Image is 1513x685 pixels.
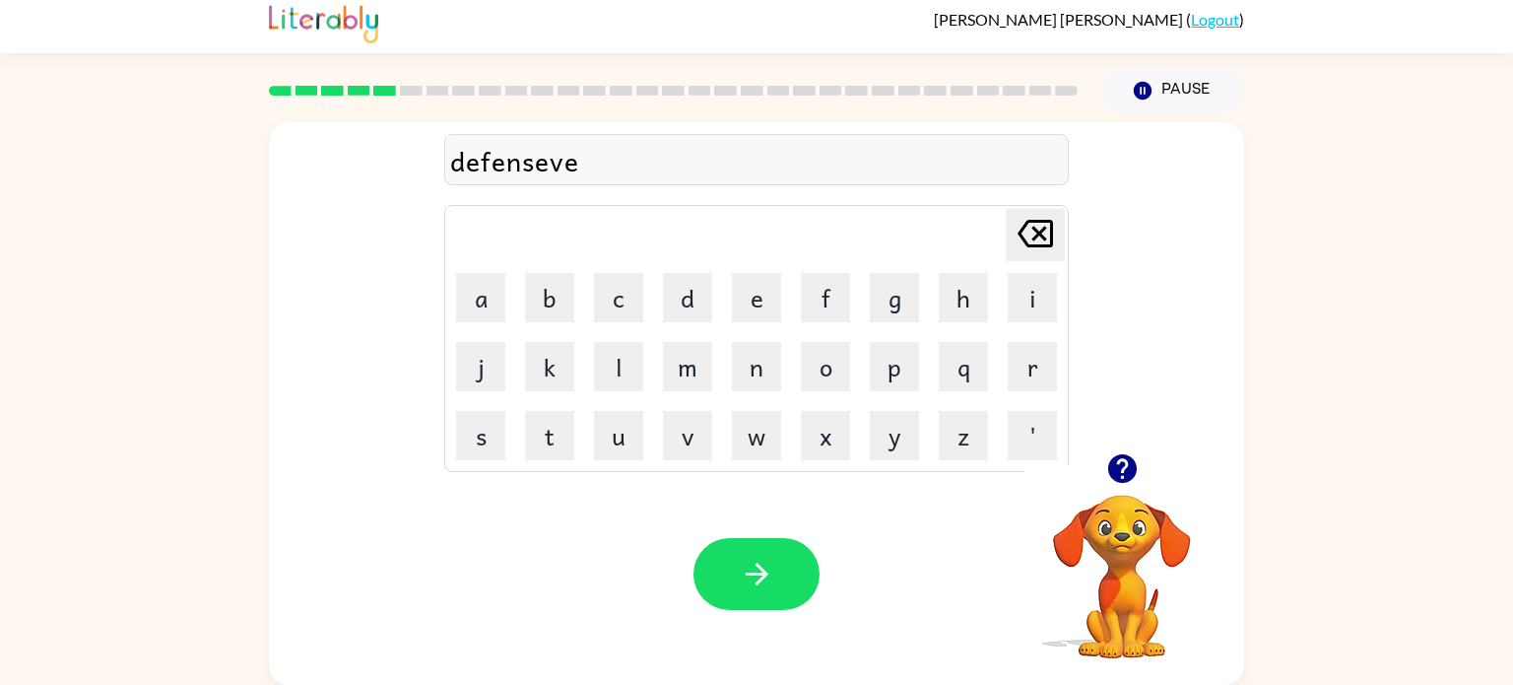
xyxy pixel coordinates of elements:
[870,342,919,391] button: p
[801,273,850,322] button: f
[732,273,781,322] button: e
[939,342,988,391] button: q
[450,140,1063,181] div: defenseve
[456,342,505,391] button: j
[732,411,781,460] button: w
[594,411,643,460] button: u
[939,273,988,322] button: h
[1023,464,1220,661] video: Your browser must support playing .mp4 files to use Literably. Please try using another browser.
[456,411,505,460] button: s
[1008,342,1057,391] button: r
[1008,273,1057,322] button: i
[525,273,574,322] button: b
[663,411,712,460] button: v
[939,411,988,460] button: z
[934,10,1244,29] div: ( )
[663,273,712,322] button: d
[732,342,781,391] button: n
[1191,10,1239,29] a: Logout
[870,273,919,322] button: g
[801,411,850,460] button: x
[1101,68,1244,113] button: Pause
[594,342,643,391] button: l
[594,273,643,322] button: c
[525,411,574,460] button: t
[1008,411,1057,460] button: '
[525,342,574,391] button: k
[663,342,712,391] button: m
[456,273,505,322] button: a
[934,10,1186,29] span: [PERSON_NAME] [PERSON_NAME]
[870,411,919,460] button: y
[801,342,850,391] button: o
